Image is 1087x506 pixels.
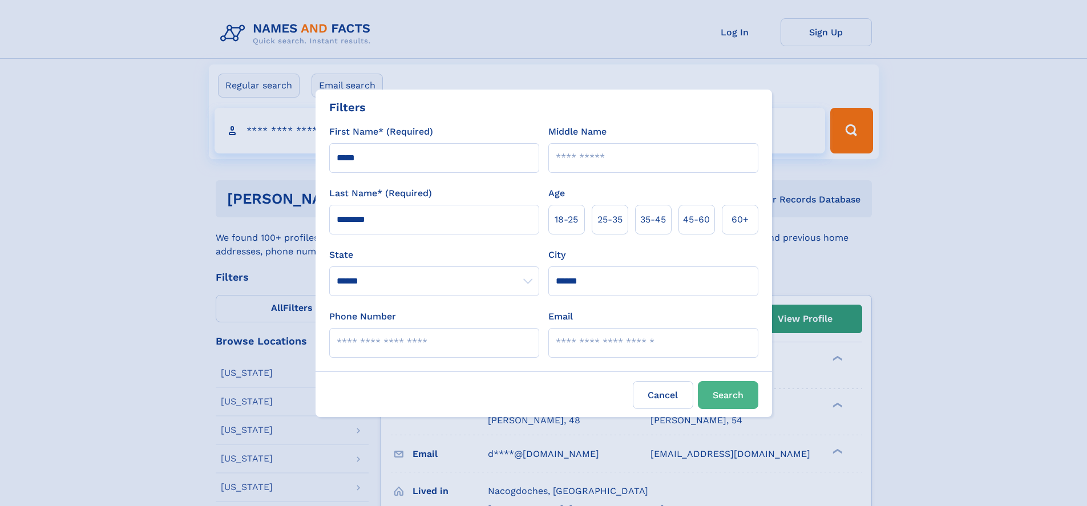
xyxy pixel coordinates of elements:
[548,125,607,139] label: Middle Name
[548,248,565,262] label: City
[732,213,749,226] span: 60+
[698,381,758,409] button: Search
[329,99,366,116] div: Filters
[329,310,396,323] label: Phone Number
[597,213,623,226] span: 25‑35
[640,213,666,226] span: 35‑45
[683,213,710,226] span: 45‑60
[329,187,432,200] label: Last Name* (Required)
[329,248,539,262] label: State
[633,381,693,409] label: Cancel
[548,187,565,200] label: Age
[329,125,433,139] label: First Name* (Required)
[548,310,573,323] label: Email
[555,213,578,226] span: 18‑25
